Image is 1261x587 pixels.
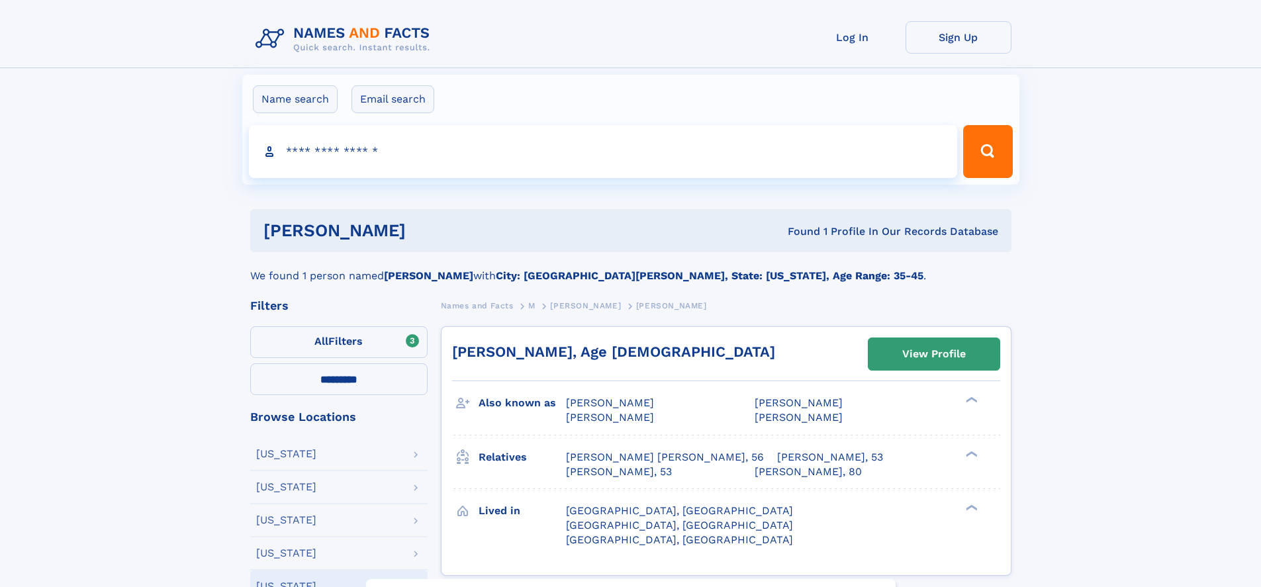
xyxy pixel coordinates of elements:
[550,297,621,314] a: [PERSON_NAME]
[566,411,654,424] span: [PERSON_NAME]
[868,338,1000,370] a: View Profile
[566,450,764,465] a: [PERSON_NAME] [PERSON_NAME], 56
[250,326,428,358] label: Filters
[777,450,883,465] a: [PERSON_NAME], 53
[250,300,428,312] div: Filters
[800,21,906,54] a: Log In
[250,252,1011,284] div: We found 1 person named with .
[441,297,514,314] a: Names and Facts
[906,21,1011,54] a: Sign Up
[256,482,316,492] div: [US_STATE]
[351,85,434,113] label: Email search
[263,222,597,239] h1: [PERSON_NAME]
[755,465,862,479] a: [PERSON_NAME], 80
[962,503,978,512] div: ❯
[314,335,328,347] span: All
[566,465,672,479] a: [PERSON_NAME], 53
[250,411,428,423] div: Browse Locations
[902,339,966,369] div: View Profile
[566,504,793,517] span: [GEOGRAPHIC_DATA], [GEOGRAPHIC_DATA]
[963,125,1012,178] button: Search Button
[384,269,473,282] b: [PERSON_NAME]
[755,396,843,409] span: [PERSON_NAME]
[479,500,566,522] h3: Lived in
[528,297,536,314] a: M
[550,301,621,310] span: [PERSON_NAME]
[566,519,793,531] span: [GEOGRAPHIC_DATA], [GEOGRAPHIC_DATA]
[566,533,793,546] span: [GEOGRAPHIC_DATA], [GEOGRAPHIC_DATA]
[256,548,316,559] div: [US_STATE]
[496,269,923,282] b: City: [GEOGRAPHIC_DATA][PERSON_NAME], State: [US_STATE], Age Range: 35-45
[253,85,338,113] label: Name search
[452,343,775,360] a: [PERSON_NAME], Age [DEMOGRAPHIC_DATA]
[256,515,316,525] div: [US_STATE]
[636,301,707,310] span: [PERSON_NAME]
[962,449,978,458] div: ❯
[250,21,441,57] img: Logo Names and Facts
[256,449,316,459] div: [US_STATE]
[755,411,843,424] span: [PERSON_NAME]
[479,446,566,469] h3: Relatives
[566,396,654,409] span: [PERSON_NAME]
[962,396,978,404] div: ❯
[596,224,998,239] div: Found 1 Profile In Our Records Database
[528,301,536,310] span: M
[249,125,958,178] input: search input
[479,392,566,414] h3: Also known as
